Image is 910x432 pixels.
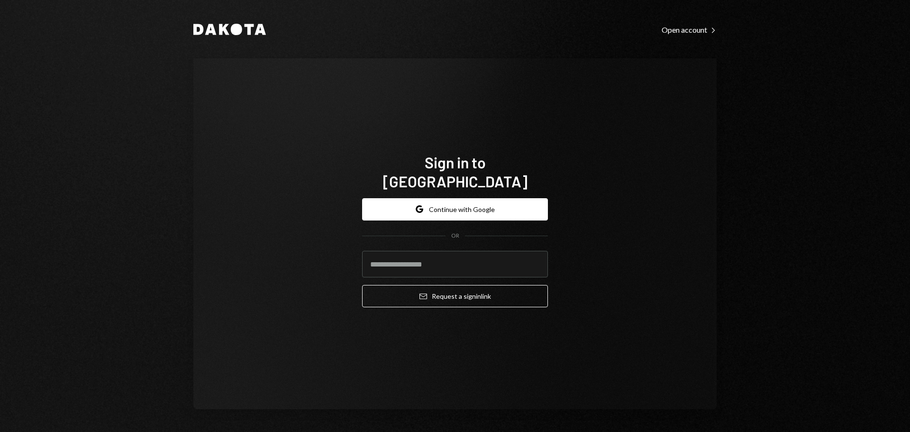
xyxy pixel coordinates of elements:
[362,285,548,307] button: Request a signinlink
[662,24,717,35] a: Open account
[662,25,717,35] div: Open account
[451,232,459,240] div: OR
[362,153,548,191] h1: Sign in to [GEOGRAPHIC_DATA]
[362,198,548,221] button: Continue with Google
